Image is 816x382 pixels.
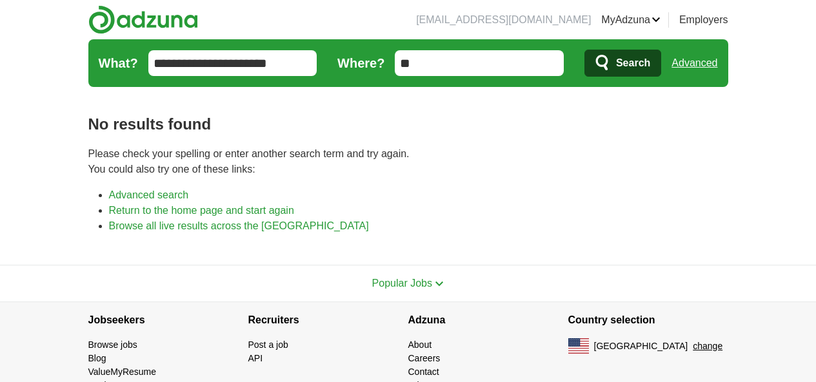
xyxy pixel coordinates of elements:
span: [GEOGRAPHIC_DATA] [594,339,688,353]
a: MyAdzuna [601,12,661,28]
img: Adzuna logo [88,5,198,34]
a: Blog [88,353,106,363]
button: change [693,339,722,353]
a: Post a job [248,339,288,350]
img: toggle icon [435,281,444,287]
label: Where? [337,53,384,73]
h1: No results found [88,113,728,136]
a: Contact [408,367,439,377]
label: What? [99,53,138,73]
a: Employers [679,12,728,28]
a: Careers [408,353,441,363]
p: Please check your spelling or enter another search term and try again. You could also try one of ... [88,146,728,177]
a: Browse jobs [88,339,137,350]
img: US flag [568,338,589,354]
a: API [248,353,263,363]
a: ValueMyResume [88,367,157,377]
span: Popular Jobs [372,278,432,289]
span: Search [616,50,650,76]
a: Return to the home page and start again [109,205,294,216]
a: Browse all live results across the [GEOGRAPHIC_DATA] [109,220,369,231]
h4: Country selection [568,302,728,338]
a: Advanced search [109,189,189,200]
a: About [408,339,432,350]
a: Advanced [672,50,717,76]
button: Search [584,50,661,77]
li: [EMAIL_ADDRESS][DOMAIN_NAME] [416,12,591,28]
